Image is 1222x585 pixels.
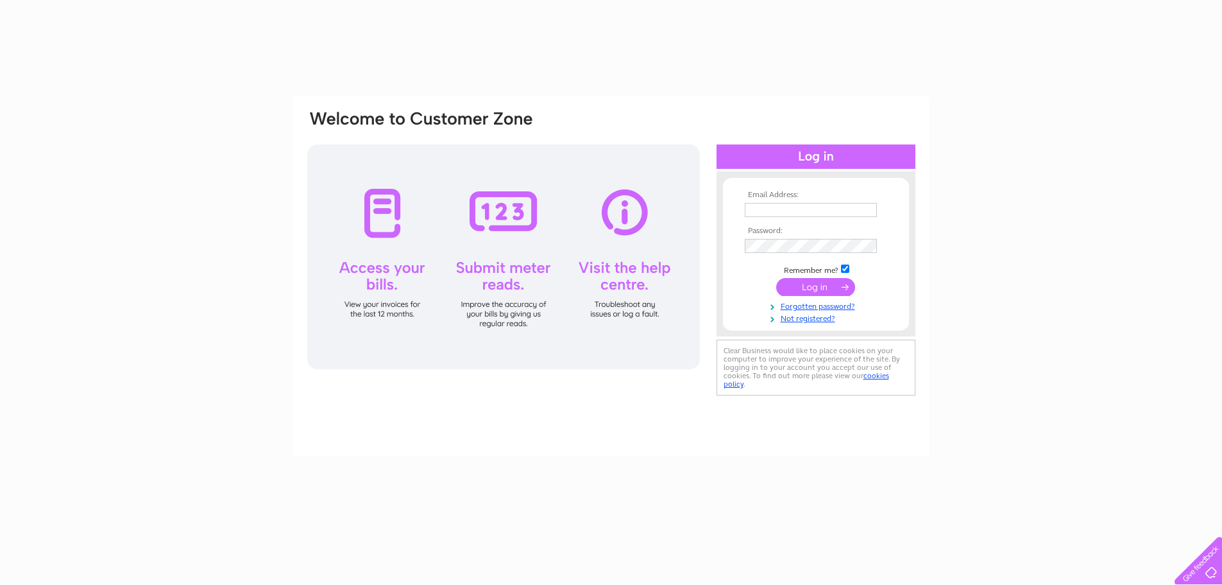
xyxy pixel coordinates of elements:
th: Password: [742,227,890,236]
input: Submit [776,278,855,296]
th: Email Address: [742,191,890,200]
td: Remember me? [742,263,890,275]
a: Forgotten password? [745,299,890,311]
a: Not registered? [745,311,890,324]
div: Clear Business would like to place cookies on your computer to improve your experience of the sit... [717,340,915,396]
a: cookies policy [724,371,889,389]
